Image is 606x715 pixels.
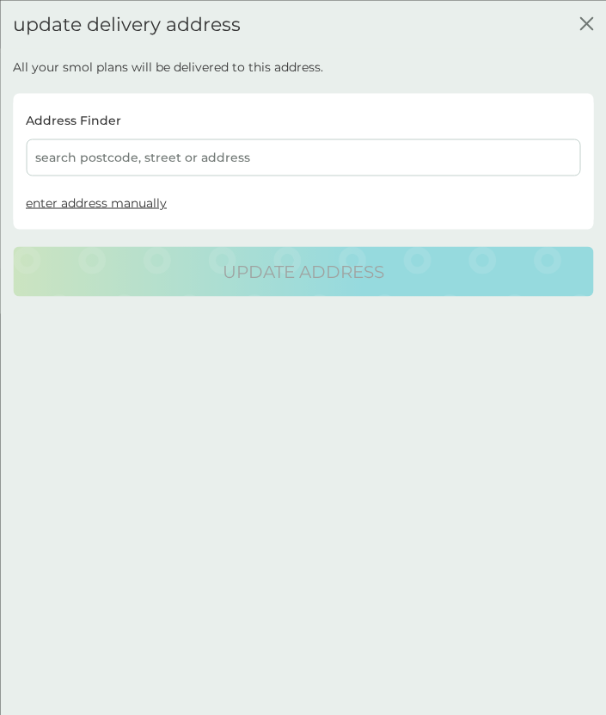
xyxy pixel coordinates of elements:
[13,57,323,76] p: All your smol plans will be delivered to this address.
[26,111,121,130] p: Address Finder
[223,258,384,286] p: update address
[26,194,167,210] span: enter address manually
[13,13,241,35] h2: update delivery address
[26,193,167,212] button: enter address manually
[26,139,580,176] div: search postcode, street or address
[13,247,593,297] button: update address
[579,16,593,33] button: close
